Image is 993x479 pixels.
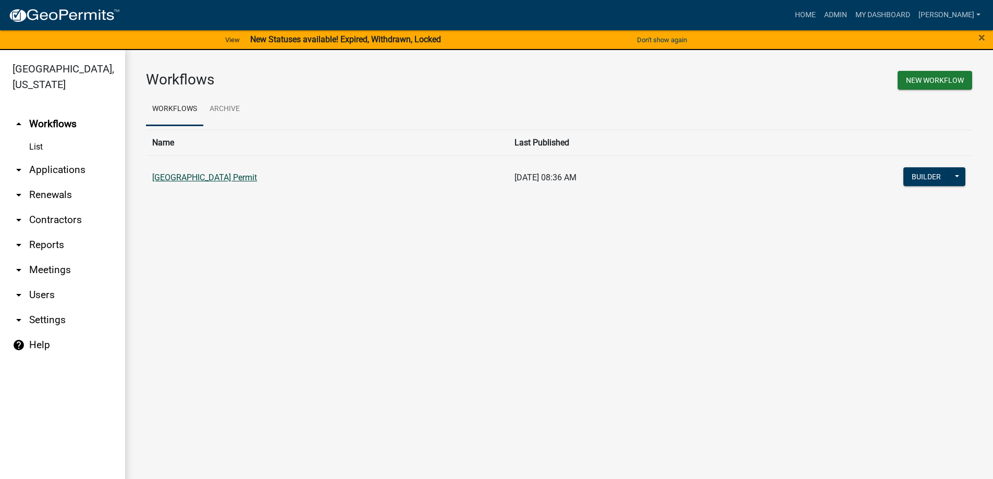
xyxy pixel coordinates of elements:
a: [GEOGRAPHIC_DATA] Permit [152,173,257,182]
i: help [13,339,25,351]
a: My Dashboard [851,5,914,25]
i: arrow_drop_down [13,164,25,176]
span: × [978,30,985,45]
span: [DATE] 08:36 AM [514,173,577,182]
a: View [221,31,244,48]
i: arrow_drop_down [13,314,25,326]
button: Don't show again [633,31,691,48]
h3: Workflows [146,71,551,89]
i: arrow_drop_down [13,264,25,276]
button: Builder [903,167,949,186]
i: arrow_drop_down [13,289,25,301]
i: arrow_drop_down [13,214,25,226]
a: [PERSON_NAME] [914,5,985,25]
i: arrow_drop_down [13,189,25,201]
i: arrow_drop_up [13,118,25,130]
i: arrow_drop_down [13,239,25,251]
strong: New Statuses available! Expired, Withdrawn, Locked [250,34,441,44]
a: Archive [203,93,246,126]
a: Admin [820,5,851,25]
th: Name [146,130,508,155]
button: New Workflow [898,71,972,90]
a: Home [791,5,820,25]
th: Last Published [508,130,739,155]
button: Close [978,31,985,44]
a: Workflows [146,93,203,126]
